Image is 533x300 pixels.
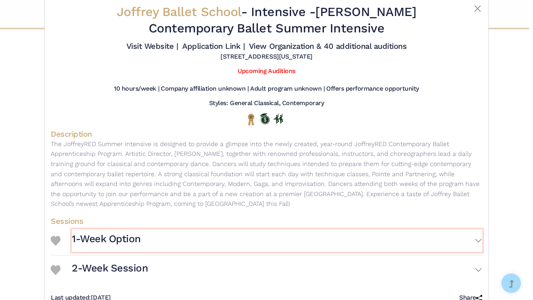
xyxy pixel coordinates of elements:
a: Visit Website | [126,41,178,51]
h2: - [PERSON_NAME] Contemporary Ballet Summer Intensive [87,4,446,36]
p: The JoffreyRED Summer Intensive is designed to provide a glimpse into the newly created, year-rou... [51,139,482,209]
h5: [STREET_ADDRESS][US_STATE] [220,53,313,61]
img: Heart [51,236,60,246]
h5: Styles: General Classical, Contemporary [209,99,324,107]
h3: 1-Week Option [72,232,141,246]
button: 1-Week Option [72,229,482,252]
h3: 2-Week Session [72,262,148,275]
a: View Organization & 40 additional auditions [249,41,407,51]
img: Heart [51,265,60,275]
h5: Adult program unknown | [250,85,325,93]
h4: Sessions [51,216,482,226]
img: National [246,113,256,125]
h5: Company affiliation unknown | [161,85,249,93]
span: Intensive - [251,4,316,19]
a: Application Link | [182,41,245,51]
button: 2-Week Session [72,259,482,281]
h5: Offers performance opportunity [326,85,419,93]
img: In Person [274,114,283,124]
h5: 10 hours/week | [114,85,159,93]
img: Offers Scholarship [260,113,270,124]
button: Close [473,4,482,13]
span: Joffrey Ballet School [117,4,241,19]
a: Upcoming Auditions [238,67,295,75]
h4: Description [51,129,482,139]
